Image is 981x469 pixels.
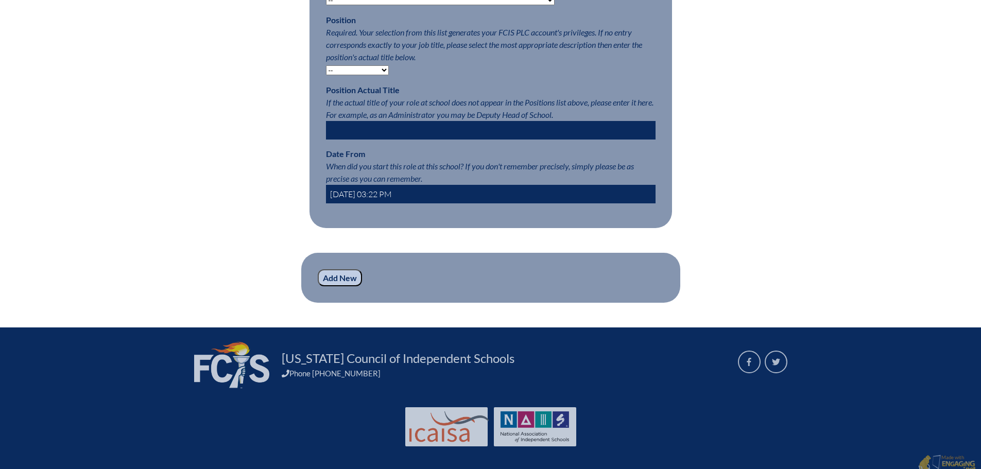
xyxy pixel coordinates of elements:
[326,149,365,159] label: Date From
[282,369,726,378] div: Phone [PHONE_NUMBER]
[326,97,653,119] span: If the actual title of your role at school does not appear in the Positions list above, please en...
[409,411,489,442] img: Int'l Council Advancing Independent School Accreditation logo
[326,161,634,183] span: When did you start this role at this school? If you don't remember precisely, simply please be as...
[326,27,642,62] span: Required. Your selection from this list generates your FCIS PLC account's privileges. If no entry...
[194,342,269,388] img: FCIS_logo_white
[501,411,570,442] img: NAIS Logo
[326,85,400,95] label: Position Actual Title
[278,350,519,367] a: [US_STATE] Council of Independent Schools
[318,269,362,287] input: Add New
[326,15,356,25] label: Position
